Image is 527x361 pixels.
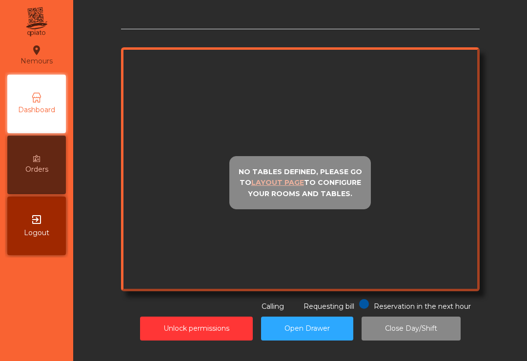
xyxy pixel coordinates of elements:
span: Requesting bill [304,302,354,311]
button: Unlock permissions [140,317,253,341]
p: No tables defined, please go to to configure your rooms and tables. [234,166,366,200]
u: layout page [251,178,304,187]
span: Dashboard [18,105,55,115]
div: Nemours [20,43,53,67]
button: Open Drawer [261,317,353,341]
i: exit_to_app [31,214,42,225]
span: Logout [24,228,49,238]
i: location_on [31,44,42,56]
span: Orders [25,164,48,175]
span: Reservation in the next hour [374,302,471,311]
img: qpiato [24,5,48,39]
span: Calling [262,302,284,311]
button: Close Day/Shift [362,317,461,341]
